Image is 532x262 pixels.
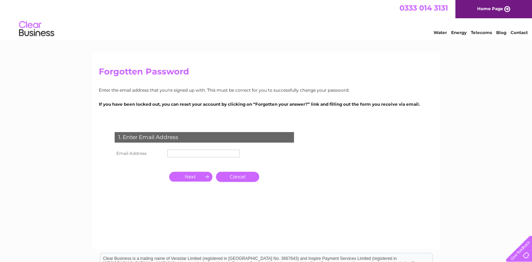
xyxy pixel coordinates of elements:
[99,87,434,93] p: Enter the email address that you're signed up with. This must be correct for you to successfully ...
[19,18,55,40] img: logo.png
[99,67,434,80] h2: Forgotten Password
[399,4,448,12] a: 0333 014 3131
[511,30,528,35] a: Contact
[115,132,294,143] div: 1. Enter Email Address
[99,101,434,107] p: If you have been locked out, you can reset your account by clicking on “Forgotten your answer?” l...
[451,30,467,35] a: Energy
[216,172,259,182] a: Cancel
[496,30,506,35] a: Blog
[471,30,492,35] a: Telecoms
[113,148,166,159] th: Email Address
[434,30,447,35] a: Water
[100,4,432,34] div: Clear Business is a trading name of Verastar Limited (registered in [GEOGRAPHIC_DATA] No. 3667643...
